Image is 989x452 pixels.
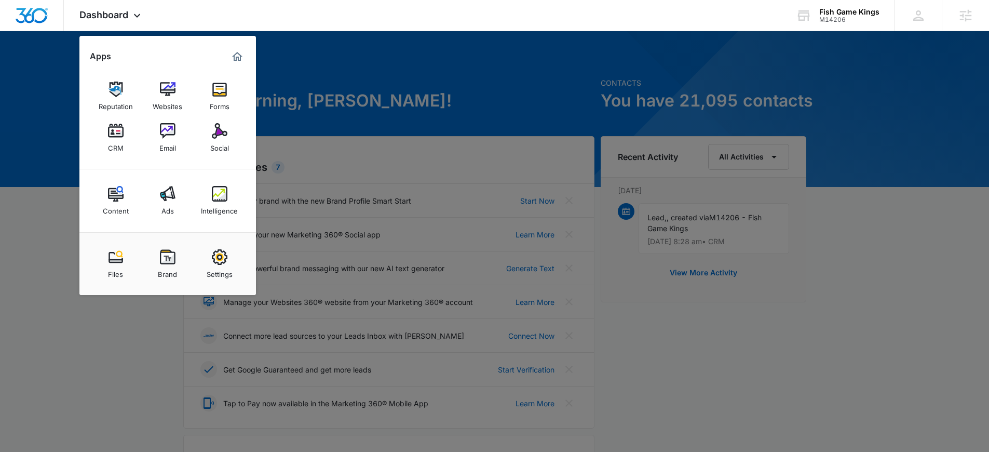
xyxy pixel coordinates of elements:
div: account id [819,16,879,23]
a: Reputation [96,76,136,116]
div: Settings [207,265,233,278]
div: Ads [161,202,174,215]
div: Content [103,202,129,215]
div: Brand [158,265,177,278]
a: Social [200,118,239,157]
a: Email [148,118,187,157]
div: Intelligence [201,202,238,215]
a: Content [96,181,136,220]
div: Social [210,139,229,152]
a: Brand [148,244,187,284]
div: Email [159,139,176,152]
a: Websites [148,76,187,116]
a: CRM [96,118,136,157]
div: Reputation [99,97,133,111]
div: account name [819,8,879,16]
a: Forms [200,76,239,116]
div: CRM [108,139,124,152]
div: Websites [153,97,182,111]
span: Dashboard [79,9,128,20]
a: Files [96,244,136,284]
a: Settings [200,244,239,284]
div: Files [108,265,123,278]
a: Intelligence [200,181,239,220]
div: Forms [210,97,229,111]
a: Marketing 360® Dashboard [229,48,246,65]
a: Ads [148,181,187,220]
h2: Apps [90,51,111,61]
